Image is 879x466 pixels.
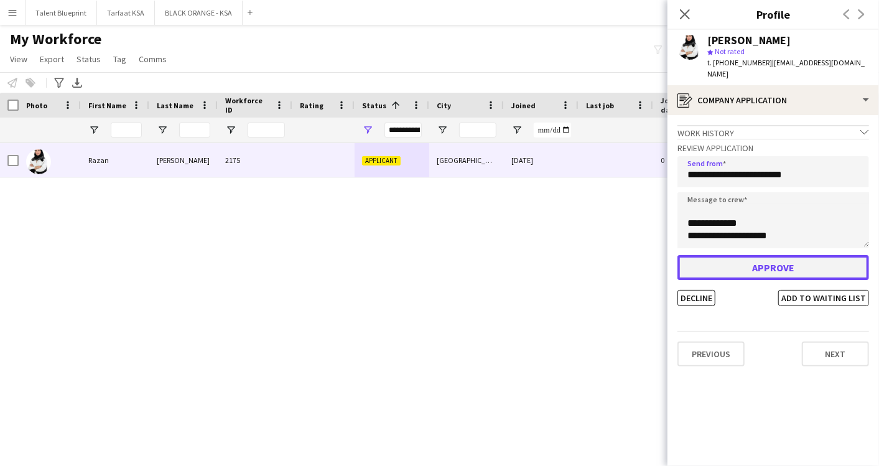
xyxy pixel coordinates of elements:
span: Last Name [157,101,193,110]
input: City Filter Input [459,123,496,137]
button: Add to waiting list [778,290,869,306]
button: Approve [677,255,869,280]
span: View [10,54,27,65]
input: First Name Filter Input [111,123,142,137]
input: Last Name Filter Input [179,123,210,137]
div: [GEOGRAPHIC_DATA] [429,143,504,177]
span: Jobs (last 90 days) [661,96,712,114]
button: Open Filter Menu [437,124,448,136]
div: [DATE] [504,143,579,177]
button: Next [802,342,869,366]
div: Razan [81,143,149,177]
button: Previous [677,342,745,366]
button: Open Filter Menu [511,124,523,136]
button: Open Filter Menu [88,124,100,136]
span: Status [362,101,386,110]
span: Tag [113,54,126,65]
span: Comms [139,54,167,65]
div: Work history [677,125,869,139]
a: Tag [108,51,131,67]
div: Company application [667,85,879,115]
span: Not rated [715,47,745,56]
a: Export [35,51,69,67]
span: | [EMAIL_ADDRESS][DOMAIN_NAME] [707,58,865,78]
span: Status [77,54,101,65]
span: Joined [511,101,536,110]
button: BLACK ORANGE - KSA [155,1,243,25]
span: Export [40,54,64,65]
input: Workforce ID Filter Input [248,123,285,137]
div: [PERSON_NAME] [707,35,791,46]
app-action-btn: Advanced filters [52,75,67,90]
h3: Review Application [677,142,869,154]
button: Open Filter Menu [362,124,373,136]
span: Photo [26,101,47,110]
a: Comms [134,51,172,67]
span: First Name [88,101,126,110]
button: Decline [677,290,715,306]
span: Workforce ID [225,96,270,114]
a: Status [72,51,106,67]
span: Last job [586,101,614,110]
div: 2175 [218,143,292,177]
app-action-btn: Export XLSX [70,75,85,90]
span: Applicant [362,156,401,165]
span: My Workforce [10,30,101,49]
span: City [437,101,451,110]
button: Tarfaat KSA [97,1,155,25]
img: Razan Albaqami [26,149,51,174]
button: Open Filter Menu [225,124,236,136]
input: Joined Filter Input [534,123,571,137]
span: t. [PHONE_NUMBER] [707,58,772,67]
button: Open Filter Menu [157,124,168,136]
h3: Profile [667,6,879,22]
button: Talent Blueprint [26,1,97,25]
div: 0 [653,143,734,177]
div: [PERSON_NAME] [149,143,218,177]
a: View [5,51,32,67]
span: Rating [300,101,323,110]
